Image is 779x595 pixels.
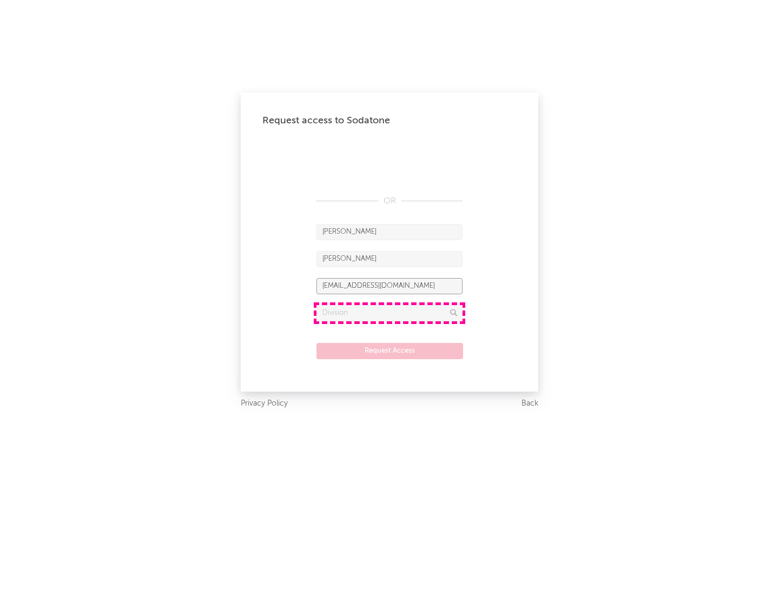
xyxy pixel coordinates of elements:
[316,343,463,359] button: Request Access
[316,224,463,240] input: First Name
[316,278,463,294] input: Email
[241,397,288,411] a: Privacy Policy
[521,397,538,411] a: Back
[316,305,463,321] input: Division
[262,114,517,127] div: Request access to Sodatone
[316,251,463,267] input: Last Name
[316,195,463,208] div: OR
